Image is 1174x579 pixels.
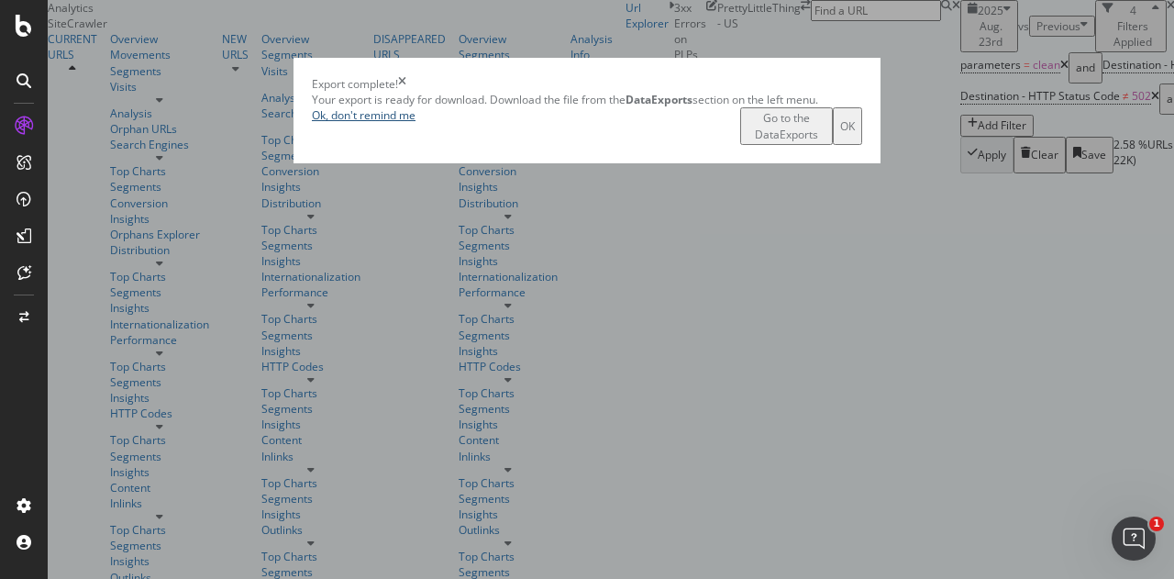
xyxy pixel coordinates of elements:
[626,92,818,107] span: section on the left menu.
[312,107,415,123] a: Ok, don't remind me
[626,92,692,107] strong: DataExports
[312,92,862,107] div: Your export is ready for download. Download the file from the
[840,118,855,134] div: OK
[398,76,406,92] div: times
[1149,517,1164,531] span: 1
[1112,517,1156,561] iframe: Intercom live chat
[833,107,862,144] button: OK
[293,58,880,163] div: modal
[740,107,833,144] button: Go to the DataExports
[312,76,398,92] div: Export complete!
[748,110,825,141] div: Go to the DataExports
